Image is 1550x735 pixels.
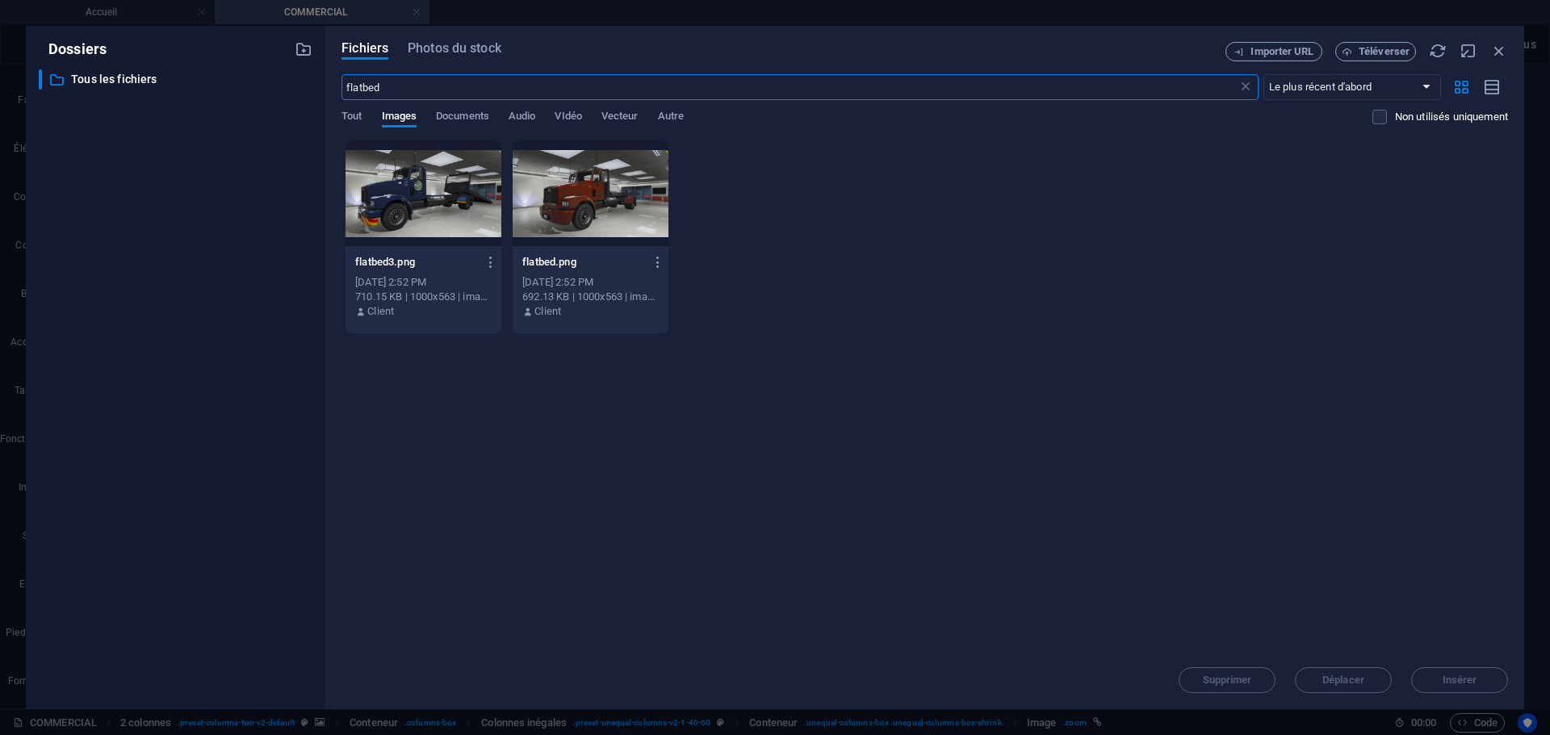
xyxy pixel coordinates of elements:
[39,69,42,90] div: ​
[367,304,394,319] p: Client
[1429,42,1447,60] i: Actualiser
[601,106,639,129] span: Vecteur
[355,255,476,269] p: flatbed3.png
[39,39,107,60] p: Dossiers
[522,290,659,304] div: 692.13 KB | 1000x563 | image/png
[436,106,489,129] span: Documents
[295,40,312,58] i: Créer un nouveau dossier
[1359,47,1410,56] span: Téléverser
[534,304,561,319] p: Client
[341,39,388,58] span: Fichiers
[1395,110,1508,124] p: Affiche uniquement les fichiers non utilisés sur ce site web. Les fichiers ajoutés pendant cette ...
[509,106,535,129] span: Audio
[355,290,492,304] div: 710.15 KB | 1000x563 | image/png
[1250,47,1313,56] span: Importer URL
[341,106,362,129] span: Tout
[408,39,501,58] span: Photos du stock
[382,106,417,129] span: Images
[658,106,684,129] span: Autre
[522,255,643,269] p: flatbed.png
[341,74,1237,100] input: Rechercher
[522,275,659,290] div: [DATE] 2:52 PM
[71,70,283,89] p: Tous les fichiers
[355,275,492,290] div: [DATE] 2:52 PM
[1335,42,1416,61] button: Téléverser
[1225,42,1322,61] button: Importer URL
[1460,42,1477,60] i: Réduire
[1490,42,1508,60] i: Fermer
[555,106,581,129] span: VIdéo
